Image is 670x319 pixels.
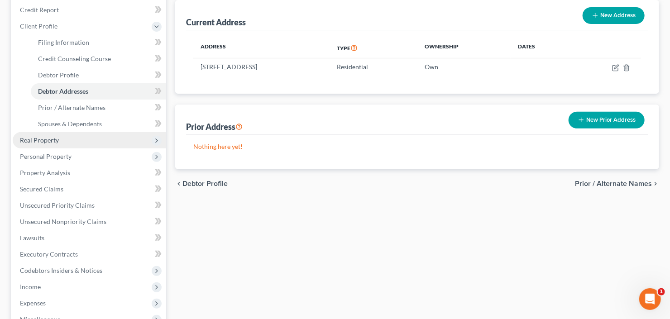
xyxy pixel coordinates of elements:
a: Debtor Profile [31,67,166,83]
a: Executory Contracts [13,246,166,262]
span: Real Property [20,136,59,144]
span: Unsecured Nonpriority Claims [20,218,106,225]
span: Prior / Alternate Names [38,104,105,111]
div: Prior Address [186,121,243,132]
span: Income [20,283,41,290]
th: Ownership [417,38,510,58]
a: Spouses & Dependents [31,116,166,132]
span: Unsecured Priority Claims [20,201,95,209]
span: Lawsuits [20,234,44,242]
span: Credit Report [20,6,59,14]
a: Credit Counseling Course [31,51,166,67]
span: Filing Information [38,38,89,46]
button: New Prior Address [569,112,645,129]
a: Lawsuits [13,230,166,246]
span: Personal Property [20,152,72,160]
td: [STREET_ADDRESS] [193,58,330,76]
div: Current Address [186,17,246,28]
iframe: Intercom live chat [639,288,661,310]
span: Debtor Profile [38,71,79,79]
i: chevron_right [652,180,659,187]
a: Property Analysis [13,165,166,181]
span: Prior / Alternate Names [575,180,652,187]
a: Credit Report [13,2,166,18]
span: Spouses & Dependents [38,120,102,128]
span: Debtor Addresses [38,87,88,95]
a: Filing Information [31,34,166,51]
button: chevron_left Debtor Profile [175,180,228,187]
button: Prior / Alternate Names chevron_right [575,180,659,187]
span: Credit Counseling Course [38,55,111,62]
button: New Address [583,7,645,24]
a: Unsecured Nonpriority Claims [13,214,166,230]
span: Executory Contracts [20,250,78,258]
i: chevron_left [175,180,182,187]
th: Dates [511,38,571,58]
td: Own [417,58,510,76]
a: Prior / Alternate Names [31,100,166,116]
span: Client Profile [20,22,57,30]
th: Type [330,38,418,58]
span: Property Analysis [20,169,70,176]
td: Residential [330,58,418,76]
a: Unsecured Priority Claims [13,197,166,214]
th: Address [193,38,330,58]
a: Debtor Addresses [31,83,166,100]
a: Secured Claims [13,181,166,197]
span: Expenses [20,299,46,307]
span: Debtor Profile [182,180,228,187]
span: Codebtors Insiders & Notices [20,267,102,274]
p: Nothing here yet! [193,142,641,151]
span: 1 [658,288,665,295]
span: Secured Claims [20,185,63,193]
